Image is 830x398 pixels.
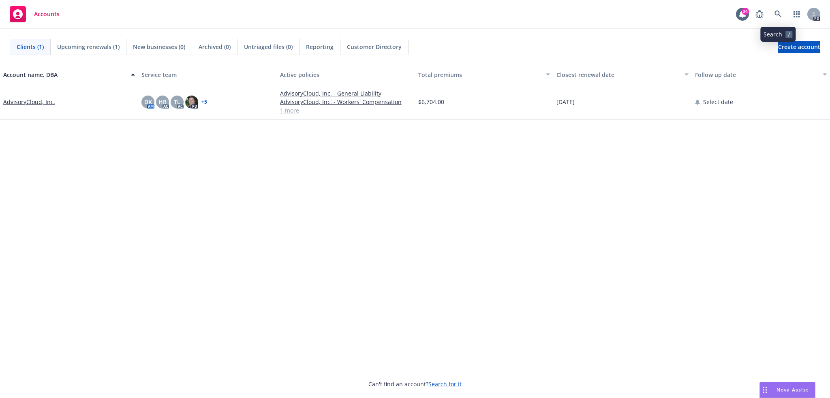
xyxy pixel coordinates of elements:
span: Create account [778,39,820,55]
a: Switch app [789,6,805,22]
span: [DATE] [556,98,575,106]
span: Clients (1) [17,43,44,51]
a: Create account [778,41,820,53]
span: DK [144,98,152,106]
span: New businesses (0) [133,43,185,51]
span: Select date [703,98,733,106]
div: 24 [742,8,749,15]
a: + 5 [201,100,207,104]
div: Service team [141,70,273,79]
a: AdvisoryCloud, Inc. - Workers' Compensation [280,98,412,106]
a: 1 more [280,106,412,115]
button: Service team [138,65,276,84]
div: Follow up date [695,70,818,79]
button: Nova Assist [759,382,815,398]
span: HB [158,98,167,106]
div: Total premiums [418,70,541,79]
a: Search for it [428,380,462,388]
button: Active policies [277,65,415,84]
div: Account name, DBA [3,70,126,79]
span: Untriaged files (0) [244,43,293,51]
span: Reporting [306,43,334,51]
span: Archived (0) [199,43,231,51]
div: Drag to move [760,382,770,398]
a: Accounts [6,3,63,26]
img: photo [185,96,198,109]
span: TL [174,98,180,106]
a: AdvisoryCloud, Inc. - General Liability [280,89,412,98]
button: Total premiums [415,65,553,84]
span: Upcoming renewals (1) [57,43,120,51]
span: $6,704.00 [418,98,444,106]
div: Active policies [280,70,412,79]
button: Closest renewal date [553,65,691,84]
span: Can't find an account? [368,380,462,388]
span: Accounts [34,11,60,17]
span: Customer Directory [347,43,402,51]
span: Nova Assist [777,386,809,393]
div: Closest renewal date [556,70,679,79]
a: Search [770,6,786,22]
a: Report a Bug [751,6,768,22]
button: Follow up date [692,65,830,84]
a: AdvisoryCloud, Inc. [3,98,55,106]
